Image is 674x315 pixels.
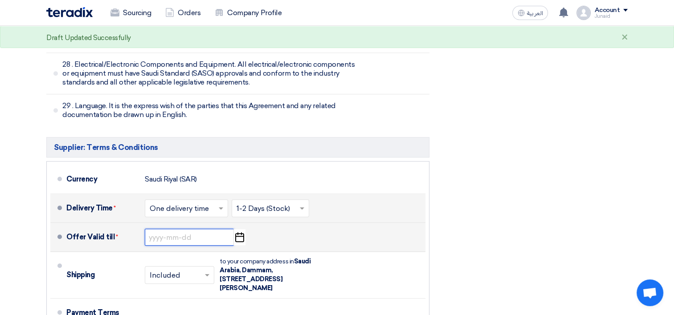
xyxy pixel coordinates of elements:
[46,33,131,43] div: Draft Updated Successfully
[62,60,355,87] span: 28 . Electrical/Electronic Components and Equipment. All electrical/electronic components or equi...
[621,32,628,43] div: ×
[576,6,591,20] img: profile_test.png
[46,137,429,157] h5: Supplier: Terms & Conditions
[594,14,628,19] div: Junaid
[62,101,355,119] span: 29 . Language. It is the express wish of the parties that this Agreement and any related document...
[208,3,289,23] a: Company Profile
[145,229,234,246] input: yyyy-mm-dd
[66,226,138,248] div: Offer Valid till
[220,257,318,293] div: to your company address in
[158,3,208,23] a: Orders
[512,6,548,20] button: العربية
[103,3,158,23] a: Sourcing
[46,7,93,17] img: Teradix logo
[66,169,138,190] div: Currency
[145,171,197,188] div: Saudi Riyal (SAR)
[66,264,138,286] div: Shipping
[637,279,663,306] div: Open chat
[527,10,543,16] span: العربية
[66,198,138,219] div: Delivery Time
[594,7,620,14] div: Account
